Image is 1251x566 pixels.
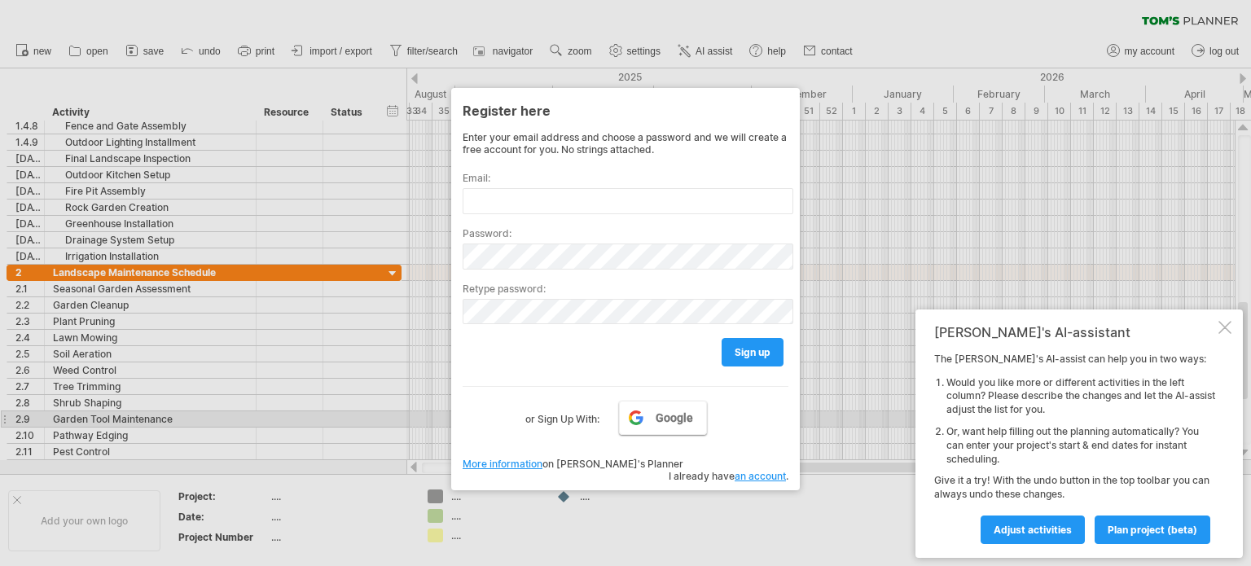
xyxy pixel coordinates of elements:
a: sign up [722,338,784,366]
a: an account [735,470,786,482]
div: Register here [463,95,788,125]
li: Or, want help filling out the planning automatically? You can enter your project's start & end da... [946,425,1215,466]
div: Enter your email address and choose a password and we will create a free account for you. No stri... [463,131,788,156]
a: plan project (beta) [1095,516,1210,544]
a: More information [463,458,542,470]
label: Password: [463,227,788,239]
a: Google [619,401,707,435]
span: Google [656,411,693,424]
span: on [PERSON_NAME]'s Planner [463,458,683,470]
div: The [PERSON_NAME]'s AI-assist can help you in two ways: Give it a try! With the undo button in th... [934,353,1215,543]
label: Retype password: [463,283,788,295]
a: Adjust activities [981,516,1085,544]
span: plan project (beta) [1108,524,1197,536]
span: sign up [735,346,770,358]
label: Email: [463,172,788,184]
label: or Sign Up With: [525,401,599,428]
span: I already have . [669,470,788,482]
li: Would you like more or different activities in the left column? Please describe the changes and l... [946,376,1215,417]
div: [PERSON_NAME]'s AI-assistant [934,324,1215,340]
span: Adjust activities [994,524,1072,536]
